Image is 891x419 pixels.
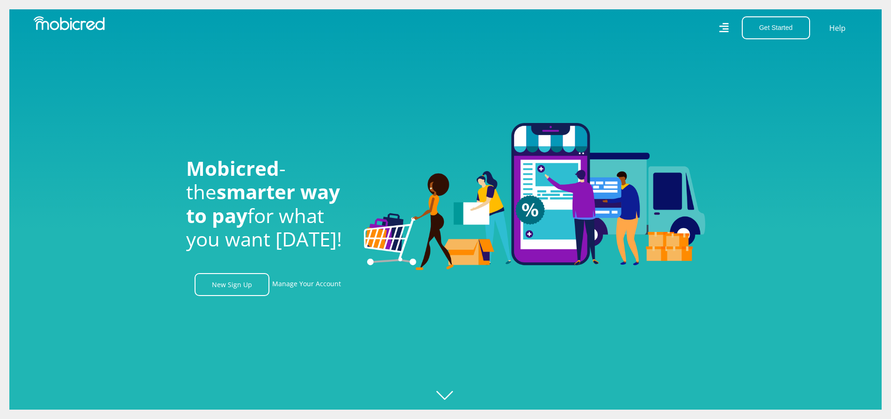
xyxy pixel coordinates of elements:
img: Mobicred [34,16,105,30]
h1: - the for what you want [DATE]! [186,157,350,251]
button: Get Started [742,16,810,39]
span: smarter way to pay [186,178,340,228]
a: New Sign Up [195,273,269,296]
a: Help [829,22,846,34]
span: Mobicred [186,155,279,181]
a: Manage Your Account [272,273,341,296]
img: Welcome to Mobicred [364,123,705,271]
